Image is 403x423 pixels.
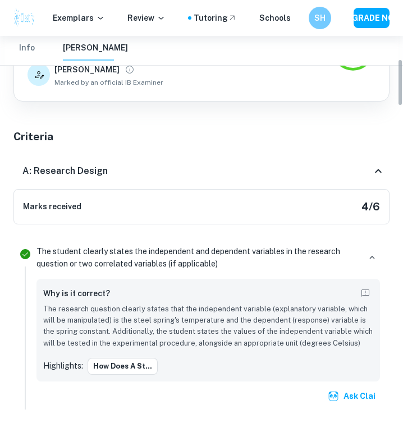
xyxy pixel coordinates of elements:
[313,12,326,24] h6: SH
[13,36,40,61] button: Info
[43,287,110,300] h6: Why is it correct?
[36,245,360,270] p: The student clearly states the independent and dependent variables in the research question or tw...
[361,199,380,215] h5: 4 / 6
[127,12,166,24] p: Review
[309,7,331,29] button: SH
[22,164,108,178] h6: A: Research Design
[259,12,291,24] a: Schools
[63,36,128,61] button: [PERSON_NAME]
[328,390,339,402] img: clai.svg
[358,286,373,301] button: Report mistake/confusion
[53,12,105,24] p: Exemplars
[43,360,83,372] p: Highlights:
[54,77,163,88] span: Marked by an official IB Examiner
[13,7,35,29] img: Clastify logo
[88,358,158,375] button: How does a st...
[13,128,390,145] h5: Criteria
[13,153,390,189] div: A: Research Design
[43,304,373,350] p: The research question clearly states that the independent variable (explanatory variable, which w...
[194,12,237,24] a: Tutoring
[19,247,32,261] svg: Correct
[326,386,380,406] button: Ask Clai
[23,200,81,213] h6: Marks received
[354,8,390,28] button: UPGRADE NOW
[122,62,138,77] button: View full profile
[54,63,120,76] h6: [PERSON_NAME]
